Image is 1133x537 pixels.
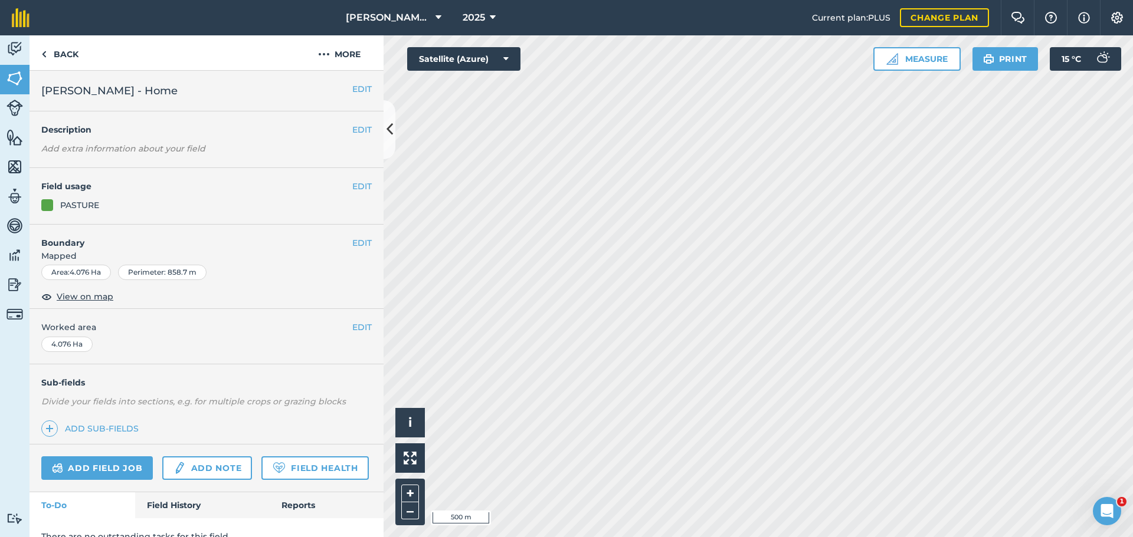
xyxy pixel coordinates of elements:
[407,47,520,71] button: Satellite (Azure)
[6,70,23,87] img: svg+xml;base64,PHN2ZyB4bWxucz0iaHR0cDovL3d3dy53My5vcmcvMjAwMC9zdmciIHdpZHRoPSI1NiIgaGVpZ2h0PSI2MC...
[900,8,989,27] a: Change plan
[812,11,890,24] span: Current plan : PLUS
[270,492,384,518] a: Reports
[41,265,111,280] div: Area : 4.076 Ha
[395,408,425,437] button: i
[6,306,23,322] img: svg+xml;base64,PD94bWwgdmVyc2lvbj0iMS4wIiBlbmNvZGluZz0idXRmLTgiPz4KPCEtLSBHZW5lcmF0b3I6IEFkb2JlIE...
[6,217,23,235] img: svg+xml;base64,PD94bWwgdmVyc2lvbj0iMS4wIiBlbmNvZGluZz0idXRmLTgiPz4KPCEtLSBHZW5lcmF0b3I6IEFkb2JlIE...
[6,276,23,294] img: svg+xml;base64,PD94bWwgdmVyc2lvbj0iMS4wIiBlbmNvZGluZz0idXRmLTgiPz4KPCEtLSBHZW5lcmF0b3I6IEFkb2JlIE...
[873,47,961,71] button: Measure
[295,35,384,70] button: More
[318,47,330,61] img: svg+xml;base64,PHN2ZyB4bWxucz0iaHR0cDovL3d3dy53My5vcmcvMjAwMC9zdmciIHdpZHRoPSIyMCIgaGVpZ2h0PSIyNC...
[30,492,135,518] a: To-Do
[983,52,994,66] img: svg+xml;base64,PHN2ZyB4bWxucz0iaHR0cDovL3d3dy53My5vcmcvMjAwMC9zdmciIHdpZHRoPSIxOSIgaGVpZ2h0PSIyNC...
[41,180,352,193] h4: Field usage
[1050,47,1121,71] button: 15 °C
[30,35,90,70] a: Back
[352,180,372,193] button: EDIT
[346,11,431,25] span: [PERSON_NAME] Contracting
[6,187,23,205] img: svg+xml;base64,PD94bWwgdmVyc2lvbj0iMS4wIiBlbmNvZGluZz0idXRmLTgiPz4KPCEtLSBHZW5lcmF0b3I6IEFkb2JlIE...
[408,415,412,430] span: i
[1078,11,1090,25] img: svg+xml;base64,PHN2ZyB4bWxucz0iaHR0cDovL3d3dy53My5vcmcvMjAwMC9zdmciIHdpZHRoPSIxNyIgaGVpZ2h0PSIxNy...
[41,456,153,480] a: Add field job
[886,53,898,65] img: Ruler icon
[352,83,372,95] button: EDIT
[6,40,23,58] img: svg+xml;base64,PD94bWwgdmVyc2lvbj0iMS4wIiBlbmNvZGluZz0idXRmLTgiPz4KPCEtLSBHZW5lcmF0b3I6IEFkb2JlIE...
[401,485,419,502] button: +
[6,158,23,176] img: svg+xml;base64,PHN2ZyB4bWxucz0iaHR0cDovL3d3dy53My5vcmcvMjAwMC9zdmciIHdpZHRoPSI1NiIgaGVpZ2h0PSI2MC...
[173,461,186,475] img: svg+xml;base64,PD94bWwgdmVyc2lvbj0iMS4wIiBlbmNvZGluZz0idXRmLTgiPz4KPCEtLSBHZW5lcmF0b3I6IEFkb2JlIE...
[41,83,178,99] span: [PERSON_NAME] - Home
[41,420,143,437] a: Add sub-fields
[118,265,207,280] div: Perimeter : 858.7 m
[162,456,252,480] a: Add note
[401,502,419,519] button: –
[41,337,93,352] div: 4.076 Ha
[6,100,23,116] img: svg+xml;base64,PD94bWwgdmVyc2lvbj0iMS4wIiBlbmNvZGluZz0idXRmLTgiPz4KPCEtLSBHZW5lcmF0b3I6IEFkb2JlIE...
[6,513,23,524] img: svg+xml;base64,PD94bWwgdmVyc2lvbj0iMS4wIiBlbmNvZGluZz0idXRmLTgiPz4KPCEtLSBHZW5lcmF0b3I6IEFkb2JlIE...
[352,321,372,334] button: EDIT
[1091,47,1114,71] img: svg+xml;base64,PD94bWwgdmVyc2lvbj0iMS4wIiBlbmNvZGluZz0idXRmLTgiPz4KPCEtLSBHZW5lcmF0b3I6IEFkb2JlIE...
[1093,497,1121,525] iframe: Intercom live chat
[135,492,269,518] a: Field History
[60,199,99,212] div: PASTURE
[52,461,63,475] img: svg+xml;base64,PD94bWwgdmVyc2lvbj0iMS4wIiBlbmNvZGluZz0idXRmLTgiPz4KPCEtLSBHZW5lcmF0b3I6IEFkb2JlIE...
[1011,12,1025,24] img: Two speech bubbles overlapping with the left bubble in the forefront
[41,289,52,304] img: svg+xml;base64,PHN2ZyB4bWxucz0iaHR0cDovL3d3dy53My5vcmcvMjAwMC9zdmciIHdpZHRoPSIxOCIgaGVpZ2h0PSIyNC...
[41,289,113,304] button: View on map
[57,290,113,303] span: View on map
[261,456,368,480] a: Field Health
[41,396,346,407] em: Divide your fields into sections, e.g. for multiple crops or grazing blocks
[6,246,23,264] img: svg+xml;base64,PD94bWwgdmVyc2lvbj0iMS4wIiBlbmNvZGluZz0idXRmLTgiPz4KPCEtLSBHZW5lcmF0b3I6IEFkb2JlIE...
[1062,47,1081,71] span: 15 ° C
[972,47,1039,71] button: Print
[352,123,372,136] button: EDIT
[1044,12,1058,24] img: A question mark icon
[30,225,352,249] h4: Boundary
[352,236,372,249] button: EDIT
[41,143,205,154] em: Add extra information about your field
[41,123,372,136] h4: Description
[1110,12,1124,24] img: A cog icon
[12,8,30,27] img: fieldmargin Logo
[30,376,384,389] h4: Sub-fields
[41,47,47,61] img: svg+xml;base64,PHN2ZyB4bWxucz0iaHR0cDovL3d3dy53My5vcmcvMjAwMC9zdmciIHdpZHRoPSI5IiBoZWlnaHQ9IjI0Ii...
[30,249,384,262] span: Mapped
[6,129,23,146] img: svg+xml;base64,PHN2ZyB4bWxucz0iaHR0cDovL3d3dy53My5vcmcvMjAwMC9zdmciIHdpZHRoPSI1NiIgaGVpZ2h0PSI2MC...
[404,452,417,464] img: Four arrows, one pointing top left, one top right, one bottom right and the last bottom left
[45,421,54,436] img: svg+xml;base64,PHN2ZyB4bWxucz0iaHR0cDovL3d3dy53My5vcmcvMjAwMC9zdmciIHdpZHRoPSIxNCIgaGVpZ2h0PSIyNC...
[1117,497,1127,506] span: 1
[463,11,485,25] span: 2025
[41,321,372,334] span: Worked area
